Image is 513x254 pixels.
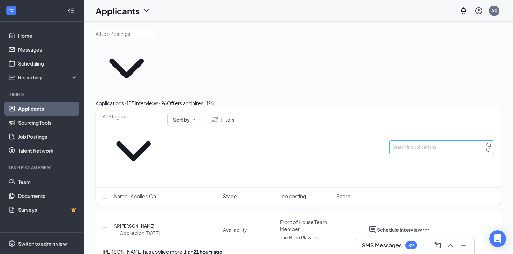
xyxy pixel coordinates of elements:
[475,7,483,15] svg: QuestionInfo
[8,240,15,247] svg: Settings
[280,234,325,240] span: The Brea Plaza In- ...
[96,30,157,38] input: All Job Postings
[135,99,167,107] div: Interviews · 96
[18,175,78,189] a: Team
[434,241,442,249] svg: ComposeMessage
[173,117,190,122] span: Sort by
[191,117,196,122] svg: ChevronDown
[491,8,497,14] div: AC
[432,240,444,251] button: ComposeMessage
[205,113,240,126] button: Filter Filters
[445,240,456,251] button: ChevronUp
[459,241,467,249] svg: Minimize
[223,226,247,233] div: Availability
[8,74,15,81] svg: Analysis
[458,240,469,251] button: Minimize
[211,115,219,124] svg: Filter
[223,193,237,200] span: Stage
[280,219,327,232] span: Front of House Team Member
[142,7,151,15] svg: ChevronDown
[18,240,67,247] div: Switch to admin view
[103,113,164,120] input: All Stages
[422,225,430,234] svg: Ellipses
[120,230,160,237] div: Applied on [DATE]
[18,29,78,43] a: Home
[67,7,74,14] svg: Collapse
[18,43,78,56] a: Messages
[167,99,214,107] div: Offers and hires · 126
[408,243,414,248] div: 82
[96,38,157,99] svg: ChevronDown
[446,241,455,249] svg: ChevronUp
[369,225,377,234] svg: ActiveChat
[96,99,135,107] div: Applications · 155
[18,74,78,81] div: Reporting
[389,140,494,154] input: Search in applications
[114,223,120,230] div: SR
[18,116,78,130] a: Sourcing Tools
[18,144,78,157] a: Talent Network
[8,7,15,14] svg: WorkstreamLogo
[8,91,76,97] div: Hiring
[362,241,402,249] h3: SMS Messages
[18,56,78,70] a: Scheduling
[103,120,164,182] svg: ChevronDown
[8,164,76,170] div: Team Management
[120,223,154,230] h5: [PERSON_NAME]
[96,5,140,17] h1: Applicants
[336,193,350,200] span: Score
[489,230,506,247] div: Open Intercom Messenger
[167,113,202,126] button: Sort byChevronDown
[280,193,306,200] span: Job posting
[114,193,156,200] span: Name · Applied On
[459,7,468,15] svg: Notifications
[377,225,422,234] button: Schedule Interview
[18,102,78,116] a: Applicants
[18,189,78,203] a: Documents
[18,130,78,144] a: Job Postings
[486,142,492,148] svg: MagnifyingGlass
[18,203,78,217] a: SurveysCrown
